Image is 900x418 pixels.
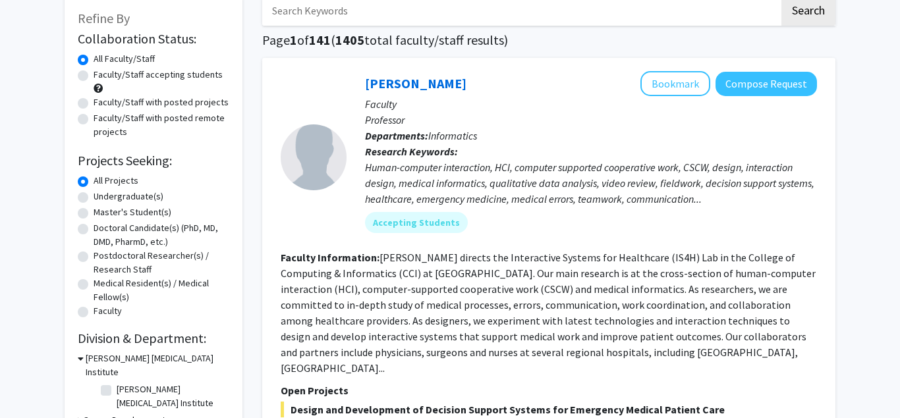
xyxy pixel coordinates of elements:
h1: Page of ( total faculty/staff results) [262,32,835,48]
a: [PERSON_NAME] [365,75,466,91]
b: Research Keywords: [365,145,458,158]
h3: [PERSON_NAME] [MEDICAL_DATA] Institute [86,352,229,379]
h2: Projects Seeking: [78,153,229,169]
b: Faculty Information: [281,251,380,264]
label: All Faculty/Staff [94,52,155,66]
span: 1 [290,32,297,48]
label: [PERSON_NAME] [MEDICAL_DATA] Institute [117,382,226,410]
iframe: Chat [10,359,56,408]
button: Compose Request to Aleksandra Sarcevic [716,72,817,96]
label: All Projects [94,174,138,188]
label: Doctoral Candidate(s) (PhD, MD, DMD, PharmD, etc.) [94,221,229,249]
mat-chip: Accepting Students [365,212,468,233]
button: Add Aleksandra Sarcevic to Bookmarks [640,71,710,96]
span: 1405 [335,32,364,48]
span: Refine By [78,10,130,26]
fg-read-more: [PERSON_NAME] directs the Interactive Systems for Healthcare (IS4H) Lab in the College of Computi... [281,251,816,375]
label: Faculty/Staff with posted projects [94,95,229,109]
span: Design and Development of Decision Support Systems for Emergency Medical Patient Care [281,402,817,417]
p: Open Projects [281,382,817,398]
label: Faculty/Staff accepting students [94,68,223,82]
label: Medical Resident(s) / Medical Fellow(s) [94,276,229,304]
p: Professor [365,112,817,128]
p: Faculty [365,96,817,112]
label: Faculty/Staff with posted remote projects [94,111,229,139]
span: 141 [309,32,331,48]
span: Informatics [428,129,477,142]
label: Postdoctoral Researcher(s) / Research Staff [94,249,229,276]
div: Human-computer interaction, HCI, computer supported cooperative work, CSCW, design, interaction d... [365,159,817,207]
b: Departments: [365,129,428,142]
label: Undergraduate(s) [94,190,163,203]
label: Master's Student(s) [94,205,171,219]
h2: Collaboration Status: [78,31,229,47]
label: Faculty [94,304,122,318]
h2: Division & Department: [78,330,229,346]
